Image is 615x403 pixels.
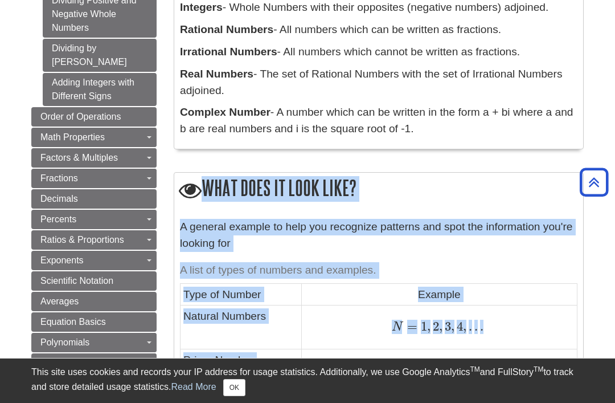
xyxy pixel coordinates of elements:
a: Adding Integers with Different Signs [43,73,157,106]
a: Exponents [31,251,157,270]
b: Real Numbers [180,68,253,80]
caption: A list of types of numbers and examples. [180,258,577,283]
a: Dividing by [PERSON_NAME] [43,39,157,72]
p: - All numbers which cannot be written as fractions. [180,44,577,60]
span: Scientific Notation [40,276,113,286]
span: 1 [417,319,427,334]
a: Math Properties [31,128,157,147]
a: Scientific Notation [31,271,157,291]
b: Complex Number [180,106,270,118]
span: = [403,319,417,334]
p: - A number which can be written in the form a + bi where a and b are real numbers and i is the sq... [180,104,577,137]
p: A general example to help you recognize patterns and spot the information you're looking for [180,219,577,252]
span: N [392,321,403,333]
div: This site uses cookies and records your IP address for usage statistics. Additionally, we use Goo... [31,365,584,396]
a: Equation Basics [31,312,157,332]
span: . [472,319,478,334]
b: Irrational Numbers [180,46,277,58]
span: . [466,319,472,334]
a: Back to Top [576,174,612,190]
a: Linear Equations [31,353,157,373]
span: Exponents [40,255,84,265]
span: Ratios & Proportions [40,235,124,245]
p: - The set of Rational Numbers with the set of Irrational Numbers adjoined. [180,66,577,99]
td: Natural Numbers [181,305,302,349]
span: Percents [40,214,76,224]
span: Polynomials [40,337,89,347]
span: Order of Operations [40,112,121,121]
span: Decimals [40,194,78,203]
span: 2 [430,319,439,334]
a: Order of Operations [31,107,157,127]
span: , [463,319,466,334]
span: , [451,319,454,334]
span: Equation Basics [40,317,106,327]
span: 3 [442,319,451,334]
button: Close [223,379,245,396]
a: Factors & Multiples [31,148,157,168]
span: Fractions [40,173,78,183]
span: , [427,319,430,334]
span: . [478,319,483,334]
a: Polynomials [31,333,157,352]
sup: TM [534,365,543,373]
a: Ratios & Proportions [31,230,157,250]
span: , [439,319,442,334]
td: Example [301,283,577,305]
a: Decimals [31,189,157,209]
a: Fractions [31,169,157,188]
span: Averages [40,296,79,306]
h2: What does it look like? [174,173,583,205]
b: Rational Numbers [180,23,273,35]
td: Type of Number [181,283,302,305]
b: Integers [180,1,223,13]
a: Read More [171,382,216,392]
span: 4 [454,319,463,334]
span: Math Properties [40,132,105,142]
a: Percents [31,210,157,229]
span: Factors & Multiples [40,153,118,162]
a: Averages [31,292,157,311]
p: - All numbers which can be written as fractions. [180,22,577,38]
sup: TM [470,365,479,373]
td: Prime Number [181,349,302,393]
